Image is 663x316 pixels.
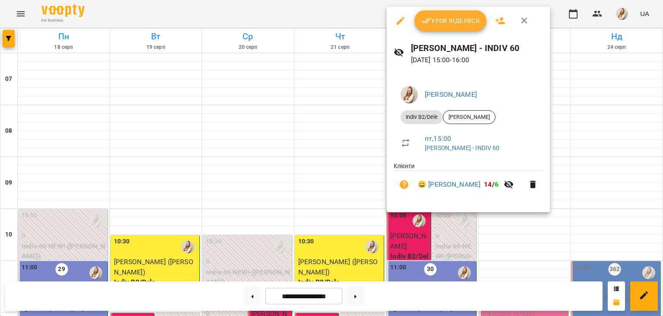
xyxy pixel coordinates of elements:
span: 14 [484,180,492,188]
a: пт , 15:00 [425,134,451,143]
span: Indiv B2/Dele [401,113,443,121]
p: [DATE] 15:00 - 16:00 [411,55,543,65]
a: 😀 [PERSON_NAME] [418,179,480,190]
span: Урок відбувся [421,16,480,26]
ul: Клієнти [394,162,543,202]
button: Візит ще не сплачено. Додати оплату? [394,174,414,195]
span: 6 [495,180,499,188]
button: Урок відбувся [414,10,487,31]
h6: [PERSON_NAME] - INDIV 60 [411,41,543,55]
span: [PERSON_NAME] [443,113,495,121]
div: [PERSON_NAME] [443,110,496,124]
b: / [484,180,499,188]
a: [PERSON_NAME] - INDIV 60 [425,144,500,151]
a: [PERSON_NAME] [425,90,477,99]
img: db46d55e6fdf8c79d257263fe8ff9f52.jpeg [401,86,418,103]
